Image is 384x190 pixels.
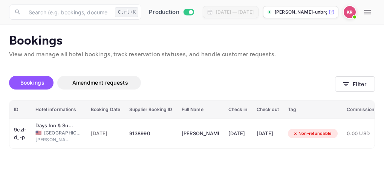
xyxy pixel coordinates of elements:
[44,130,82,136] span: [GEOGRAPHIC_DATA]
[335,76,375,92] button: Filter
[115,7,138,17] div: Ctrl+K
[224,100,252,119] th: Check in
[146,8,197,17] div: Switch to Sandbox mode
[252,100,283,119] th: Check out
[344,6,356,18] img: Kobus Roux
[20,79,44,86] span: Bookings
[14,128,26,140] div: 9czl-d_-p
[228,128,248,140] div: [DATE]
[9,76,335,90] div: account-settings tabs
[216,9,254,15] div: [DATE] — [DATE]
[86,100,125,119] th: Booking Date
[91,130,121,138] span: [DATE]
[288,129,337,138] div: Non-refundable
[342,100,379,119] th: Commission
[283,100,343,119] th: Tag
[35,136,73,143] span: [PERSON_NAME]
[149,8,179,17] span: Production
[129,128,172,140] div: 9138990
[31,100,86,119] th: Hotel informations
[257,128,279,140] div: [DATE]
[35,122,73,130] div: Days Inn & Suites by Wyndham Warren
[35,130,41,135] span: United States of America
[9,34,375,49] p: Bookings
[72,79,128,86] span: Amendment requests
[9,50,375,59] p: View and manage all hotel bookings, track reservation statuses, and handle customer requests.
[182,128,219,140] div: Carlis Barnes
[9,100,31,119] th: ID
[24,5,112,20] input: Search (e.g. bookings, documentation)
[125,100,177,119] th: Supplier Booking ID
[275,9,327,15] p: [PERSON_NAME]-unbrg.[PERSON_NAME]...
[347,130,374,138] span: 0.00 USD
[177,100,224,119] th: Full Name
